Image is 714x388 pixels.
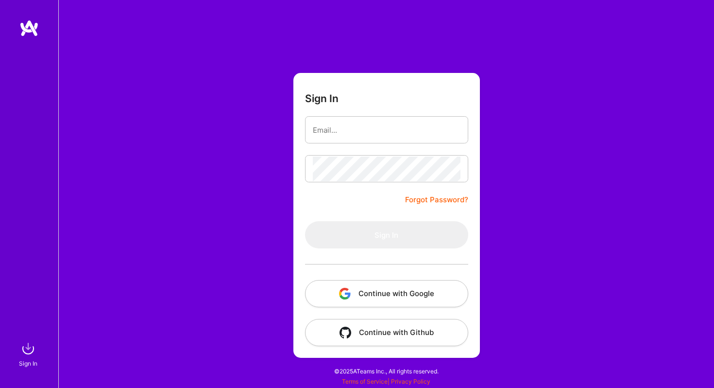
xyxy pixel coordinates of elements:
[305,280,468,307] button: Continue with Google
[19,19,39,37] img: logo
[305,221,468,248] button: Sign In
[58,359,714,383] div: © 2025 ATeams Inc., All rights reserved.
[339,288,351,300] img: icon
[340,327,351,338] img: icon
[313,118,460,142] input: Email...
[20,339,38,369] a: sign inSign In
[305,319,468,346] button: Continue with Github
[342,378,388,385] a: Terms of Service
[405,194,468,206] a: Forgot Password?
[19,358,37,369] div: Sign In
[391,378,430,385] a: Privacy Policy
[342,378,430,385] span: |
[305,92,339,105] h3: Sign In
[18,339,38,358] img: sign in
